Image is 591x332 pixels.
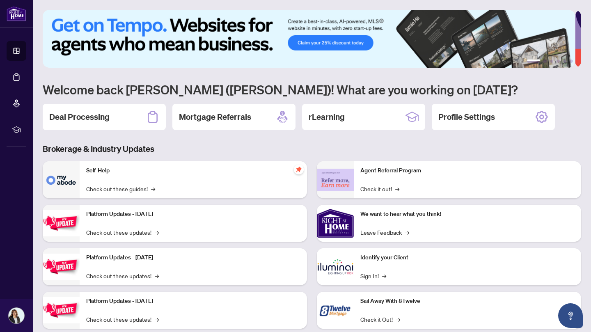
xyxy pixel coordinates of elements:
[155,228,159,237] span: →
[570,60,573,63] button: 6
[43,10,575,68] img: Slide 0
[396,315,400,324] span: →
[86,184,155,193] a: Check out these guides!→
[360,166,575,175] p: Agent Referral Program
[360,210,575,219] p: We want to hear what you think!
[405,228,409,237] span: →
[317,169,354,191] img: Agent Referral Program
[360,228,409,237] a: Leave Feedback→
[550,60,553,63] button: 3
[563,60,566,63] button: 5
[86,297,300,306] p: Platform Updates - [DATE]
[155,315,159,324] span: →
[86,228,159,237] a: Check out these updates!→
[543,60,547,63] button: 2
[382,271,386,280] span: →
[43,82,581,97] h1: Welcome back [PERSON_NAME] ([PERSON_NAME])! What are you working on [DATE]?
[7,6,26,21] img: logo
[86,166,300,175] p: Self-Help
[438,111,495,123] h2: Profile Settings
[151,184,155,193] span: →
[317,292,354,329] img: Sail Away With 8Twelve
[86,210,300,219] p: Platform Updates - [DATE]
[43,210,80,236] img: Platform Updates - July 21, 2025
[294,165,304,174] span: pushpin
[360,315,400,324] a: Check it Out!→
[309,111,345,123] h2: rLearning
[558,303,583,328] button: Open asap
[360,297,575,306] p: Sail Away With 8Twelve
[557,60,560,63] button: 4
[43,297,80,323] img: Platform Updates - June 23, 2025
[43,254,80,279] img: Platform Updates - July 8, 2025
[360,271,386,280] a: Sign In!→
[43,143,581,155] h3: Brokerage & Industry Updates
[360,253,575,262] p: Identify your Client
[155,271,159,280] span: →
[49,111,110,123] h2: Deal Processing
[527,60,540,63] button: 1
[317,248,354,285] img: Identify your Client
[9,308,24,323] img: Profile Icon
[317,205,354,242] img: We want to hear what you think!
[360,184,399,193] a: Check it out!→
[179,111,251,123] h2: Mortgage Referrals
[86,315,159,324] a: Check out these updates!→
[395,184,399,193] span: →
[86,253,300,262] p: Platform Updates - [DATE]
[86,271,159,280] a: Check out these updates!→
[43,161,80,198] img: Self-Help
